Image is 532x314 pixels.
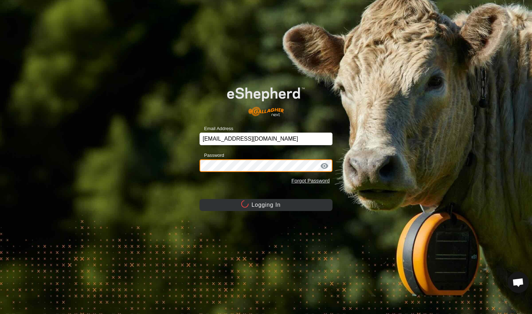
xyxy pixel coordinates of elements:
button: Logging In [199,199,332,211]
img: E-shepherd Logo [213,76,319,122]
label: Password [199,152,224,159]
input: Email Address [199,133,332,145]
label: Email Address [199,125,233,132]
div: Open chat [508,272,529,293]
a: Forgot Password [291,178,330,184]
